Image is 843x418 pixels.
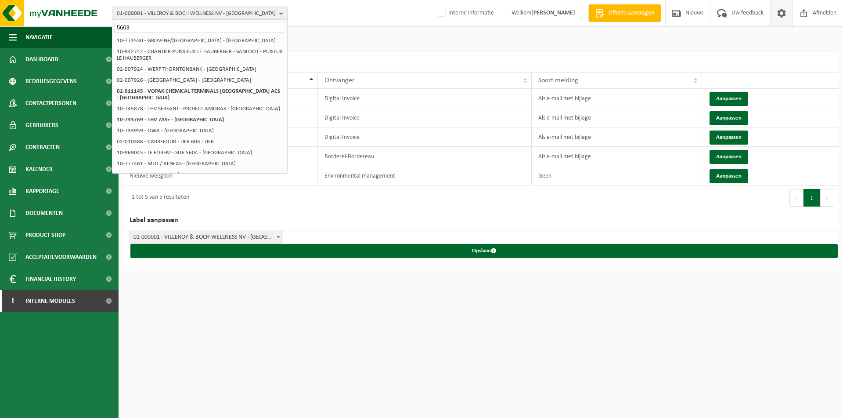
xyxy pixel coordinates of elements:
span: 01-000001 - VILLEROY & BOCH WELLNESS NV - [GEOGRAPHIC_DATA] [117,7,276,20]
td: Als e-mail met bijlage [532,127,702,147]
span: Dashboard [25,48,58,70]
li: 02-007924 - WERF THORNTONBANK - [GEOGRAPHIC_DATA] [114,64,285,75]
li: 10-969045 - LE FOREM - SITE 5604 - [GEOGRAPHIC_DATA] [114,147,285,158]
span: Kalender [25,158,53,180]
button: Aanpassen [710,150,748,164]
li: 10-777461 - MTD / AENEAS - [GEOGRAPHIC_DATA] [114,158,285,169]
button: 1 [803,189,821,207]
a: Offerte aanvragen [588,4,661,22]
li: 10-733959 - OWA - [GEOGRAPHIC_DATA] [114,125,285,136]
td: Digital Invoice [318,89,532,108]
strong: 10-733769 - THV ZAS+ - [GEOGRAPHIC_DATA] [117,117,224,123]
h2: Label aanpassen [123,210,839,231]
button: Aanpassen [710,111,748,125]
li: 02-007926 - [GEOGRAPHIC_DATA] - [GEOGRAPHIC_DATA] [114,75,285,86]
td: Als e-mail met bijlage [532,147,702,166]
button: Aanpassen [710,169,748,183]
strong: 02-011145 - VOPAK CHEMICAL TERMINALS [GEOGRAPHIC_DATA] ACS - [GEOGRAPHIC_DATA] [117,88,280,101]
li: 10-942742 - CHANTIER PUISSIEUX LE HAUBERGER - VANLOOT - PUISEUX LE HAUBERGER [114,46,285,64]
td: Environmental management [318,166,532,185]
li: 02-010386 - CARREFOUR - LIER 603 - LIER [114,136,285,147]
span: Contactpersonen [25,92,76,114]
button: 01-000001 - VILLEROY & BOCH WELLNESS NV - [GEOGRAPHIC_DATA] [112,7,288,20]
span: Contracten [25,136,60,158]
span: 01-000001 - VILLEROY & BOCH WELLNESS NV - ROESELARE [130,231,283,244]
input: Zoeken naar gekoppelde vestigingen [114,22,285,33]
span: Offerte aanvragen [606,9,656,18]
button: Previous [789,189,803,207]
span: Rapportage [25,180,59,202]
span: 01-000001 - VILLEROY & BOCH WELLNESS NV - ROESELARE [130,231,283,244]
li: 10-773530 - GROVEN+/[GEOGRAPHIC_DATA] - [GEOGRAPHIC_DATA] [114,35,285,46]
td: Geen [532,166,702,185]
span: Soort melding [538,77,578,84]
td: Digital Invoice [318,108,532,127]
div: 1 tot 5 van 5 resultaten [127,190,189,206]
td: Als e-mail met bijlage [532,89,702,108]
h2: Meldingen [123,51,839,72]
td: Nieuwe weegbon [123,166,318,185]
button: Opslaan [130,244,838,258]
label: Interne informatie [436,7,494,20]
button: Next [821,189,834,207]
td: Borderel-Bordereau [318,147,532,166]
span: Gebruikers [25,114,58,136]
button: Aanpassen [710,92,748,106]
span: Ontvanger [324,77,355,84]
strong: [PERSON_NAME] [531,10,575,16]
span: Interne modules [25,290,75,312]
td: Als e-mail met bijlage [532,108,702,127]
td: Digital Invoice [318,127,532,147]
span: I [9,290,17,312]
strong: 10-986153 - SERVICE DE L'OBSERVATION, DE LA PROGRAMMATION ET DU DÉVELOPPEMENT TERRITORIAL - [GEOG... [117,172,281,184]
span: Bedrijfsgegevens [25,70,77,92]
span: Acceptatievoorwaarden [25,246,97,268]
span: Financial History [25,268,76,290]
button: Aanpassen [710,131,748,145]
li: 10-745878 - THV SEREANT - PROJECT AMORAS - [GEOGRAPHIC_DATA] [114,103,285,114]
span: Navigatie [25,26,53,48]
span: Documenten [25,202,63,224]
span: Product Shop [25,224,65,246]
